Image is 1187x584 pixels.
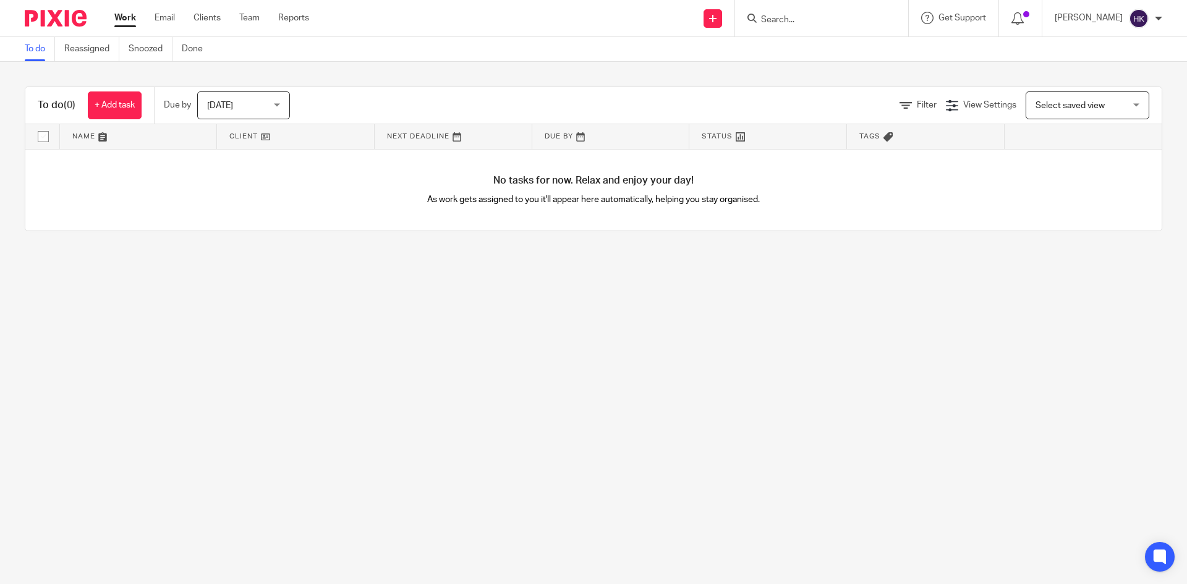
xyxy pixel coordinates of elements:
a: Reports [278,12,309,24]
a: Work [114,12,136,24]
span: Tags [859,133,880,140]
a: Email [155,12,175,24]
h4: No tasks for now. Relax and enjoy your day! [25,174,1162,187]
a: Clients [194,12,221,24]
img: Pixie [25,10,87,27]
a: + Add task [88,91,142,119]
a: Snoozed [129,37,172,61]
span: (0) [64,100,75,110]
img: svg%3E [1129,9,1149,28]
input: Search [760,15,871,26]
a: Done [182,37,212,61]
a: Reassigned [64,37,119,61]
p: As work gets assigned to you it'll appear here automatically, helping you stay organised. [310,193,878,206]
span: Get Support [938,14,986,22]
p: [PERSON_NAME] [1055,12,1123,24]
h1: To do [38,99,75,112]
p: Due by [164,99,191,111]
a: To do [25,37,55,61]
a: Team [239,12,260,24]
span: Select saved view [1036,101,1105,110]
span: Filter [917,101,937,109]
span: View Settings [963,101,1016,109]
span: [DATE] [207,101,233,110]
